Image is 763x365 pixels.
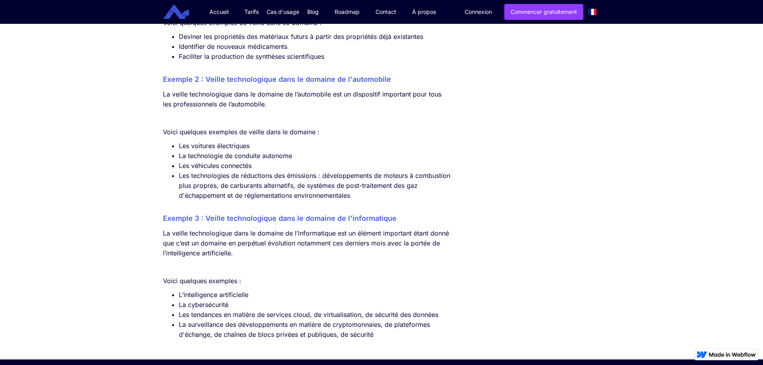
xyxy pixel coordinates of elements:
[179,151,452,161] li: La technologie de conduite autonome
[267,8,299,16] div: Cas d'usage
[179,171,452,201] li: Les technologies de réductions des émissions : développements de moteurs à combustion plus propre...
[179,161,452,171] li: Les véhicules connectés
[163,262,452,272] p: ‍
[179,42,452,52] li: Identifier de nouveaux médicaments
[459,4,498,19] a: Connexion
[179,290,452,300] li: L’intelligence artificielle
[709,352,756,357] img: Made in Webflow
[179,320,452,340] li: La surveillance des développements en matière de cryptomonnaies, de plateformes d'échange, de cha...
[163,89,452,109] p: La veille technologique dans le domaine de l’automobile est un dispositif important pour tous les...
[504,4,583,20] a: Commencer gratuitement
[179,141,452,151] li: Les voitures électriques
[179,300,452,310] li: La cybersécurité
[163,127,452,137] p: Voici quelques exemples de veille dans le domaine :
[169,5,195,19] a: home
[179,32,452,42] li: Deviner les propriétés des matériaux futurs à partir des propriétés déjà existantes
[163,228,452,258] p: La veille technologique dans le domaine de l’informatique est un élément important étant donné qu...
[163,276,452,286] p: Voici quelques exemples :
[179,52,452,62] li: Faciliter la production de synthèses scientifiques
[163,212,452,224] h3: Exemple 3 : Veille technologique dans le domaine de l'informatique
[163,73,452,85] h3: Exemple 2 : Veille technologique dans le domaine de l'automobile
[163,113,452,123] p: ‍
[179,310,452,320] li: Les tendances en matière de services cloud, de virtualisation, de sécurité des données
